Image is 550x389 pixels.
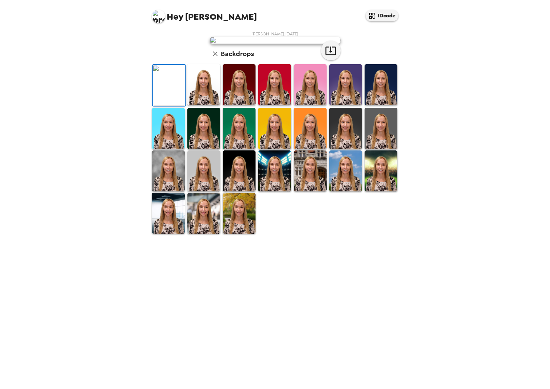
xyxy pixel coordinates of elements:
[167,11,183,23] span: Hey
[221,49,254,59] h6: Backdrops
[152,7,257,21] span: [PERSON_NAME]
[153,65,185,106] img: Original
[210,37,341,44] img: user
[252,31,298,37] span: [PERSON_NAME] , [DATE]
[366,10,398,21] button: IDcode
[152,10,165,23] img: profile pic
